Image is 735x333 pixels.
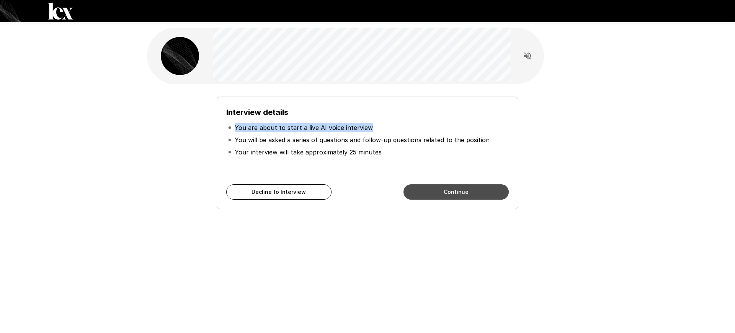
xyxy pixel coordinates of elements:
[520,48,535,64] button: Read questions aloud
[235,135,490,144] p: You will be asked a series of questions and follow-up questions related to the position
[403,184,509,200] button: Continue
[226,108,288,117] b: Interview details
[235,148,382,157] p: Your interview will take approximately 25 minutes
[235,123,373,132] p: You are about to start a live AI voice interview
[226,184,332,200] button: Decline to Interview
[161,37,199,75] img: lex_avatar2.png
